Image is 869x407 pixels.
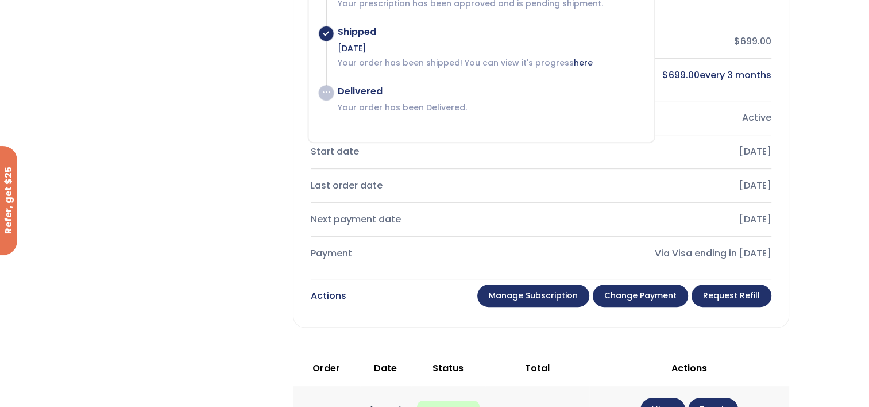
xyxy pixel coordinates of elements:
[337,43,642,54] div: [DATE]
[337,57,642,68] p: Your order has been shipped! You can view it's progress
[312,362,340,375] span: Order
[550,33,771,49] div: $699.00
[550,212,771,228] div: [DATE]
[573,57,592,68] a: here
[550,144,771,160] div: [DATE]
[550,110,771,126] div: Active
[337,102,642,113] p: Your order has been Delivered.
[525,362,550,375] span: Total
[311,212,532,228] div: Next payment date
[337,26,642,38] div: Shipped
[662,68,669,82] span: $
[311,144,532,160] div: Start date
[662,68,700,82] bdi: 699.00
[432,362,464,375] span: Status
[593,285,688,308] a: Change payment
[311,245,532,262] div: Payment
[692,285,771,308] a: Request Refill
[311,288,346,304] div: Actions
[550,178,771,194] div: [DATE]
[550,245,771,262] div: Via Visa ending in [DATE]
[311,178,532,194] div: Last order date
[550,67,771,83] div: every 3 months
[671,362,707,375] span: Actions
[374,362,397,375] span: Date
[337,86,642,97] div: Delivered
[477,285,589,308] a: Manage Subscription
